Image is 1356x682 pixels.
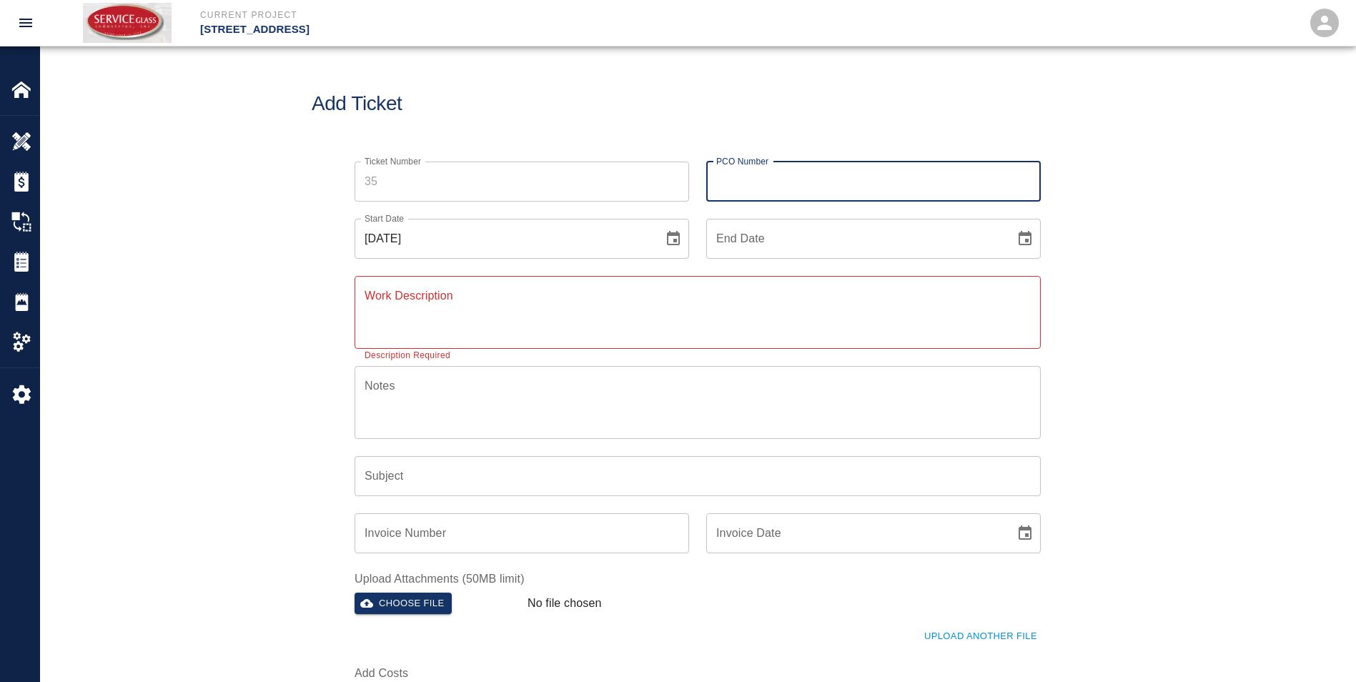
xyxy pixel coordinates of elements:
img: Service Glass Ind., Inc. [83,3,172,43]
p: Description Required [365,349,450,363]
p: Current Project [200,9,756,21]
p: No file chosen [528,595,602,612]
button: Upload Another File [921,626,1041,648]
button: open drawer [9,6,43,40]
label: Upload Attachments (50MB limit) [355,570,1041,587]
p: [STREET_ADDRESS] [200,21,756,38]
button: Choose file [355,593,452,615]
button: Choose date [1011,519,1039,548]
input: 35 [355,162,689,202]
input: mm/dd/yyyy [355,219,653,259]
input: mm/dd/yyyy [706,219,1005,259]
label: PCO Number [716,155,768,167]
label: Add Costs [355,665,513,681]
label: Ticket Number [365,155,421,167]
input: mm/dd/yyyy [706,513,1005,553]
label: Start Date [365,212,404,224]
iframe: Chat Widget [1285,613,1356,682]
button: Choose date, selected date is Aug 19, 2025 [659,224,688,253]
h1: Add Ticket [312,92,1084,116]
button: Choose date [1011,224,1039,253]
